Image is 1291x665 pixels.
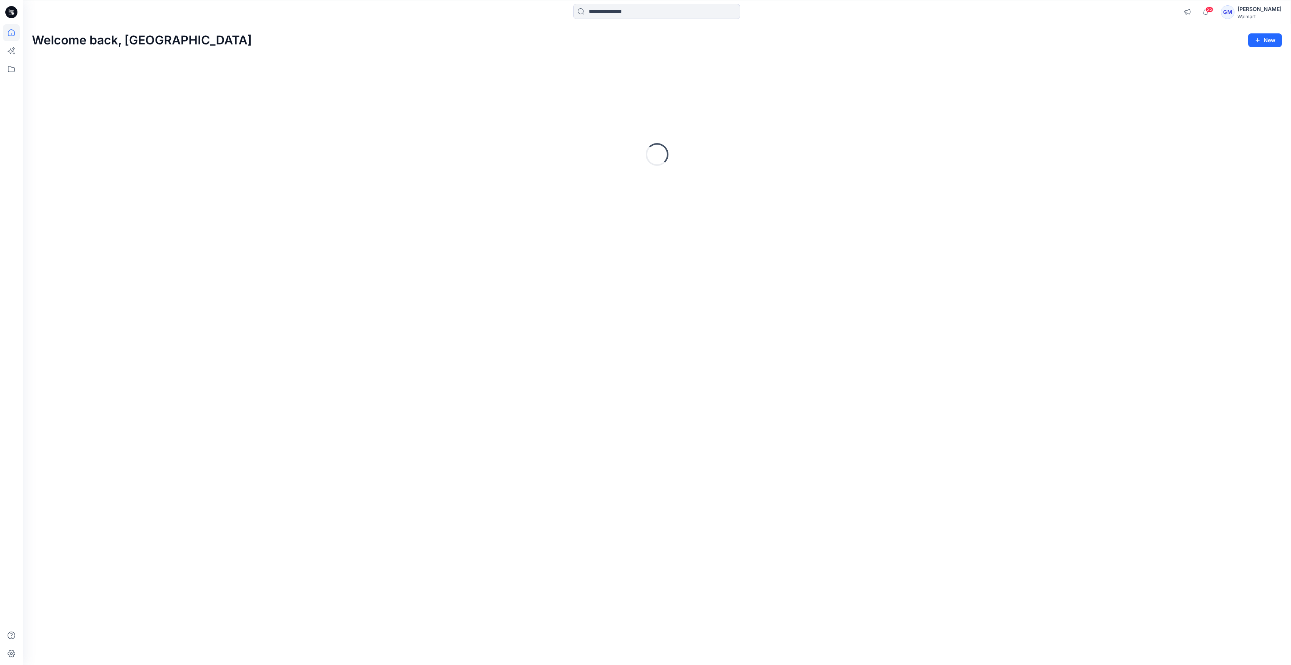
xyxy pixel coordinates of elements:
div: Walmart [1238,14,1282,19]
div: [PERSON_NAME] [1238,5,1282,14]
div: GM [1221,5,1234,19]
h2: Welcome back, [GEOGRAPHIC_DATA] [32,33,252,47]
button: New [1248,33,1282,47]
span: 33 [1205,6,1214,13]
